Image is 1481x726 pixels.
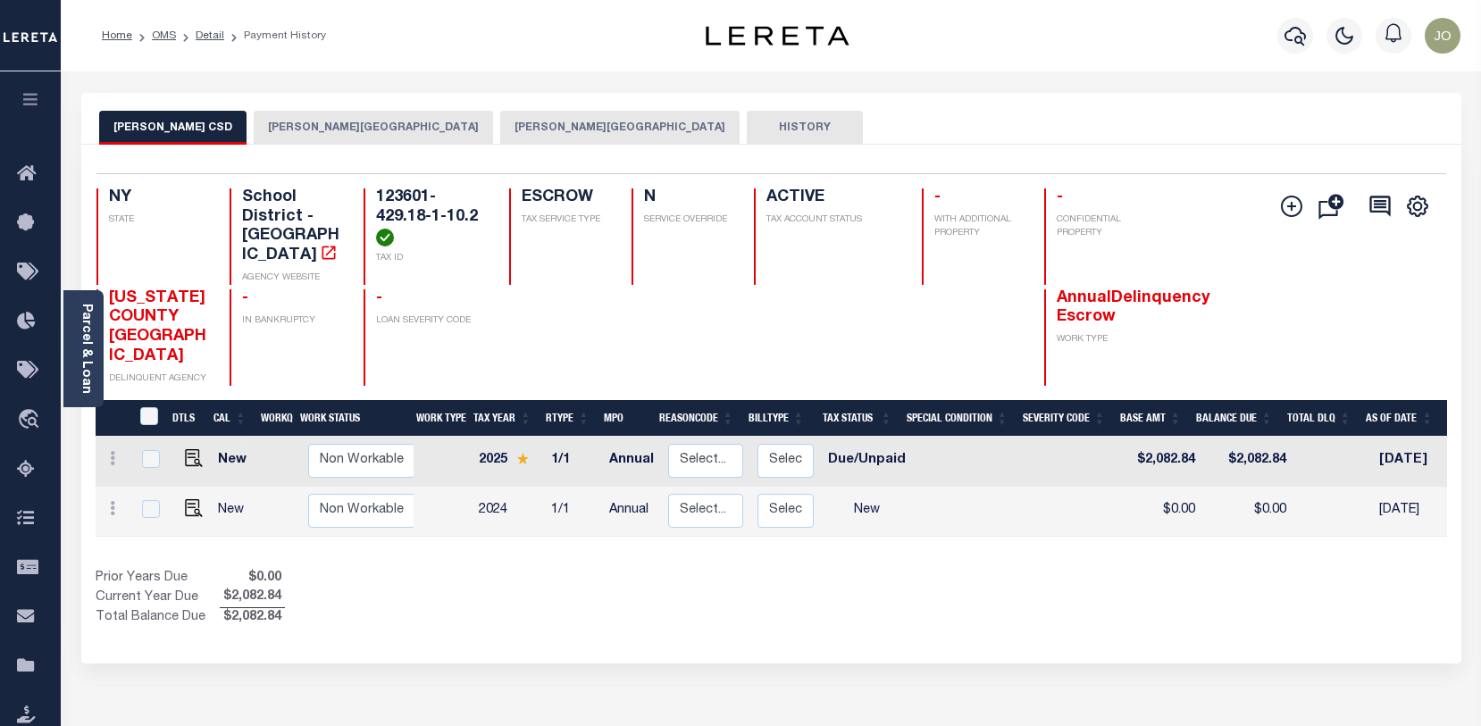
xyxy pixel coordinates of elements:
td: New [821,487,913,537]
th: &nbsp; [130,400,166,437]
span: - [242,290,248,306]
p: STATE [109,213,209,227]
p: TAX ID [376,252,488,265]
td: $2,082.84 [1126,437,1202,487]
th: Work Status [293,400,414,437]
th: CAL: activate to sort column ascending [206,400,254,437]
span: $2,082.84 [220,588,285,607]
h4: NY [109,188,209,208]
a: Parcel & Loan [79,304,92,394]
td: [DATE] [1372,487,1453,537]
th: Total DLQ: activate to sort column ascending [1280,400,1359,437]
td: 2024 [472,487,544,537]
th: DTLS [165,400,206,437]
th: Special Condition: activate to sort column ascending [899,400,1016,437]
p: AGENCY WEBSITE [242,271,342,285]
td: Due/Unpaid [821,437,913,487]
h4: School District - [GEOGRAPHIC_DATA] [242,188,342,265]
span: [US_STATE] COUNTY [GEOGRAPHIC_DATA] [109,290,206,364]
th: BillType: activate to sort column ascending [741,400,812,437]
i: travel_explore [17,409,46,432]
button: HISTORY [747,111,863,145]
a: OMS [152,30,176,41]
h4: 123601-429.18-1-10.2 [376,188,488,246]
td: 1/1 [544,487,602,537]
p: DELINQUENT AGENCY [109,372,209,386]
td: New [211,437,260,487]
th: &nbsp;&nbsp;&nbsp;&nbsp;&nbsp;&nbsp;&nbsp;&nbsp;&nbsp;&nbsp; [96,400,130,437]
td: Prior Years Due [96,569,220,588]
th: As of Date: activate to sort column ascending [1359,400,1441,437]
h4: ESCROW [522,188,610,208]
td: Annual [602,437,661,487]
span: $0.00 [220,569,285,588]
th: Tax Status: activate to sort column ascending [812,400,899,437]
th: Base Amt: activate to sort column ascending [1113,400,1189,437]
p: LOAN SEVERITY CODE [376,314,488,328]
p: TAX SERVICE TYPE [522,213,610,227]
th: ReasonCode: activate to sort column ascending [652,400,741,437]
td: $2,082.84 [1202,437,1293,487]
p: CONFIDENTIAL PROPERTY [1057,213,1157,240]
th: Balance Due: activate to sort column ascending [1189,400,1280,437]
th: MPO [597,400,652,437]
p: WORK TYPE [1057,333,1157,346]
img: svg+xml;base64,PHN2ZyB4bWxucz0iaHR0cDovL3d3dy53My5vcmcvMjAwMC9zdmciIHBvaW50ZXItZXZlbnRzPSJub25lIi... [1425,18,1460,54]
span: - [376,290,382,306]
td: 1/1 [544,437,602,487]
td: Total Balance Due [96,608,220,628]
p: IN BANKRUPTCY [242,314,342,328]
li: Payment History [224,28,326,44]
span: - [1057,189,1063,205]
p: TAX ACCOUNT STATUS [766,213,900,227]
a: Home [102,30,132,41]
button: [PERSON_NAME][GEOGRAPHIC_DATA] [500,111,740,145]
td: Annual [602,487,661,537]
a: Detail [196,30,224,41]
h4: N [644,188,732,208]
td: Current Year Due [96,588,220,607]
th: Tax Year: activate to sort column ascending [466,400,539,437]
span: $2,082.84 [220,608,285,628]
th: Docs [1440,400,1470,437]
td: 2025 [472,437,544,487]
th: WorkQ [254,400,293,437]
td: [DATE] [1372,437,1453,487]
button: [PERSON_NAME][GEOGRAPHIC_DATA] [254,111,493,145]
p: WITH ADDITIONAL PROPERTY [934,213,1023,240]
img: logo-dark.svg [706,26,849,46]
td: New [211,487,260,537]
span: - [934,189,941,205]
th: RType: activate to sort column ascending [539,400,597,437]
h4: ACTIVE [766,188,900,208]
button: [PERSON_NAME] CSD [99,111,247,145]
span: AnnualDelinquency Escrow [1057,290,1210,326]
img: Star.svg [516,453,529,464]
td: $0.00 [1202,487,1293,537]
th: Work Type [409,400,466,437]
th: Severity Code: activate to sort column ascending [1016,400,1113,437]
p: SERVICE OVERRIDE [644,213,732,227]
td: $0.00 [1126,487,1202,537]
